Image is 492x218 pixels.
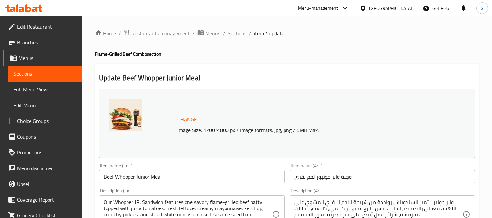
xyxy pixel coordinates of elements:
[197,29,220,38] a: Menus
[290,170,475,183] input: Enter name Ar
[175,113,200,126] button: Change
[13,70,77,78] span: Sections
[17,180,77,188] span: Upsell
[369,5,412,12] div: [GEOGRAPHIC_DATA]
[99,170,284,183] input: Enter name En
[17,133,77,141] span: Coupons
[99,73,475,83] h2: Update Beef Whopper Junior Meal
[18,54,77,62] span: Menus
[254,30,284,37] span: item / update
[131,30,190,37] span: Restaurants management
[249,30,251,37] li: /
[17,38,77,46] span: Branches
[95,51,479,57] h4: Flame-Grilled Beef Combo section
[3,192,82,208] a: Coverage Report
[205,30,220,37] span: Menus
[175,126,442,134] p: Image Size: 1200 x 800 px / Image formats: jpg, png / 5MB Max.
[228,30,246,37] a: Sections
[13,101,77,109] span: Edit Menu
[3,176,82,192] a: Upsell
[3,50,82,66] a: Menus
[8,82,82,97] a: Full Menu View
[124,29,190,38] a: Restaurants management
[95,30,116,37] a: Home
[3,129,82,145] a: Coupons
[8,97,82,113] a: Edit Menu
[95,29,479,38] nav: breadcrumb
[192,30,195,37] li: /
[3,19,82,34] a: Edit Restaurant
[3,113,82,129] a: Choice Groups
[8,66,82,82] a: Sections
[13,86,77,93] span: Full Menu View
[3,160,82,176] a: Menu disclaimer
[177,115,197,124] span: Change
[17,117,77,125] span: Choice Groups
[109,99,142,131] img: Whopper_Jr638094983313727660.jpg
[298,4,338,12] div: Menu-management
[17,149,77,156] span: Promotions
[17,196,77,204] span: Coverage Report
[119,30,121,37] li: /
[3,34,82,50] a: Branches
[481,5,483,12] span: G
[17,164,77,172] span: Menu disclaimer
[223,30,225,37] li: /
[3,145,82,160] a: Promotions
[17,23,77,30] span: Edit Restaurant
